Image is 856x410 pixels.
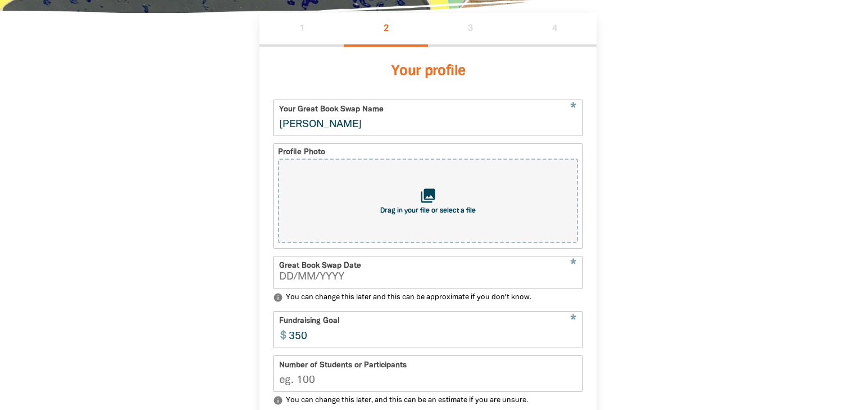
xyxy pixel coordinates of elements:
[420,187,436,204] i: collections
[273,395,283,406] i: info
[283,312,582,347] input: eg. 350
[273,292,283,303] i: info
[273,292,583,304] p: You can change this later and this can be approximate if you don't know.
[274,356,582,391] input: eg. 100
[299,24,304,33] span: 1
[570,259,576,271] i: Required
[259,13,344,47] button: Stage 1
[380,208,476,214] span: Drag in your file or select a file
[274,312,286,348] span: $
[273,395,583,407] p: You can change this later, and this can be an estimate if you are unsure.
[273,60,583,83] h3: Your profile
[279,272,577,282] input: Great Book Swap Date DD/MM/YYYY
[274,100,582,136] input: eg. Milikapiti School's Great Book Swap!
